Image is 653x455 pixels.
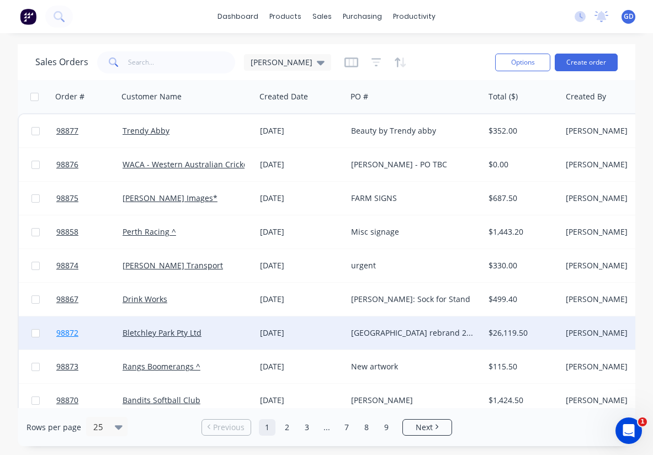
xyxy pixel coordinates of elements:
[489,226,553,237] div: $1,443.20
[56,249,123,282] a: 98874
[55,91,84,102] div: Order #
[489,159,553,170] div: $0.00
[338,419,355,436] a: Page 7
[489,125,553,136] div: $352.00
[259,91,308,102] div: Created Date
[351,395,474,406] div: [PERSON_NAME]
[56,226,78,237] span: 98858
[56,294,78,305] span: 98867
[566,91,606,102] div: Created By
[213,422,245,433] span: Previous
[123,260,223,271] a: [PERSON_NAME] Transport
[123,193,217,203] a: [PERSON_NAME] Images*
[56,384,123,417] a: 98870
[351,91,368,102] div: PO #
[260,327,342,338] div: [DATE]
[351,327,474,338] div: [GEOGRAPHIC_DATA] rebrand 2025
[123,125,169,136] a: Trendy Abby
[403,422,452,433] a: Next page
[56,283,123,316] a: 98867
[56,350,123,383] a: 98873
[489,91,518,102] div: Total ($)
[358,419,375,436] a: Page 8
[489,193,553,204] div: $687.50
[260,193,342,204] div: [DATE]
[299,419,315,436] a: Page 3
[260,226,342,237] div: [DATE]
[123,159,301,170] a: WACA - Western Australian Cricket Association ^
[56,193,78,204] span: 98875
[260,294,342,305] div: [DATE]
[260,125,342,136] div: [DATE]
[260,260,342,271] div: [DATE]
[279,419,295,436] a: Page 2
[351,226,474,237] div: Misc signage
[56,125,78,136] span: 98877
[489,395,553,406] div: $1,424.50
[197,419,456,436] ul: Pagination
[495,54,550,71] button: Options
[123,294,167,304] a: Drink Works
[351,159,474,170] div: [PERSON_NAME] - PO TBC
[128,51,236,73] input: Search...
[638,417,647,426] span: 1
[259,419,275,436] a: Page 1 is your current page
[123,327,201,338] a: Bletchley Park Pty Ltd
[351,125,474,136] div: Beauty by Trendy abby
[351,294,474,305] div: [PERSON_NAME]: Sock for Stand
[56,215,123,248] a: 98858
[307,8,337,25] div: sales
[251,56,312,68] span: [PERSON_NAME]
[260,361,342,372] div: [DATE]
[123,226,176,237] a: Perth Racing ^
[387,8,441,25] div: productivity
[489,327,553,338] div: $26,119.50
[56,182,123,215] a: 98875
[351,361,474,372] div: New artwork
[260,395,342,406] div: [DATE]
[212,8,264,25] a: dashboard
[56,148,123,181] a: 98876
[56,260,78,271] span: 98874
[624,12,634,22] span: GD
[123,361,200,372] a: Rangs Boomerangs ^
[264,8,307,25] div: products
[121,91,182,102] div: Customer Name
[56,327,78,338] span: 98872
[202,422,251,433] a: Previous page
[351,260,474,271] div: urgent
[489,294,553,305] div: $499.40
[489,260,553,271] div: $330.00
[378,419,395,436] a: Page 9
[318,419,335,436] a: Jump forward
[416,422,433,433] span: Next
[260,159,342,170] div: [DATE]
[56,159,78,170] span: 98876
[489,361,553,372] div: $115.50
[56,395,78,406] span: 98870
[56,316,123,350] a: 98872
[56,114,123,147] a: 98877
[56,361,78,372] span: 98873
[26,422,81,433] span: Rows per page
[35,57,88,67] h1: Sales Orders
[555,54,618,71] button: Create order
[351,193,474,204] div: FARM SIGNS
[123,395,200,405] a: Bandits Softball Club
[615,417,642,444] iframe: Intercom live chat
[337,8,387,25] div: purchasing
[20,8,36,25] img: Factory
